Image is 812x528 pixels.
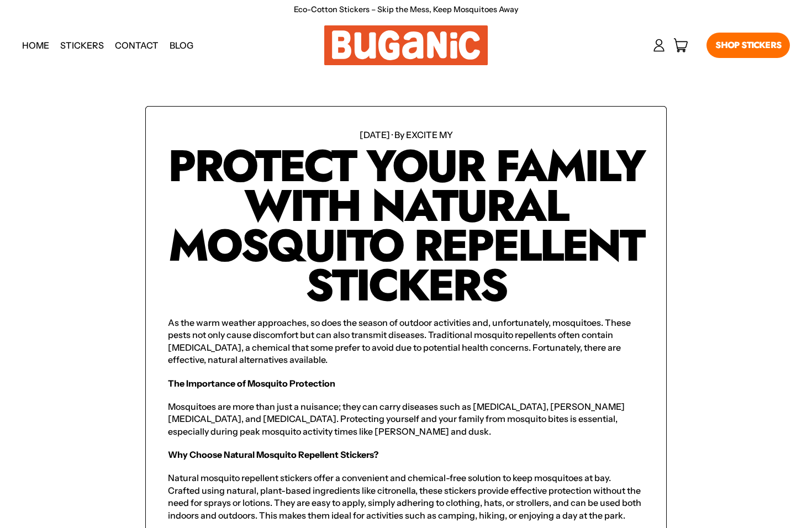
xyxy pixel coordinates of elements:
a: Home [17,31,55,59]
strong: Why Choose Natural Mosquito Repellent Stickers? [168,449,378,460]
a: Stickers [55,31,109,59]
strong: The Importance of Mosquito Protection [168,378,335,389]
img: Buganic [324,25,488,65]
span: · [392,129,393,140]
p: Natural mosquito repellent stickers offer a convenient and chemical-free solution to keep mosquit... [168,472,644,521]
time: [DATE] [360,129,390,140]
a: Shop Stickers [706,33,790,58]
a: Contact [109,31,164,59]
h1: Protect Your Family with Natural Mosquito Repellent Stickers [168,146,644,305]
p: Mosquitoes are more than just a nuisance; they can carry diseases such as [MEDICAL_DATA], [PERSON... [168,400,644,437]
span: By EXCITE MY [394,129,453,140]
p: As the warm weather approaches, so does the season of outdoor activities and, unfortunately, mosq... [168,316,644,366]
a: Blog [164,31,199,59]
